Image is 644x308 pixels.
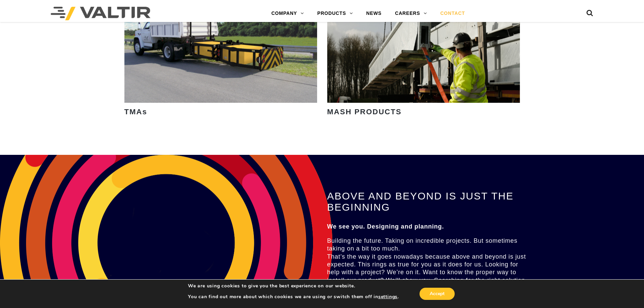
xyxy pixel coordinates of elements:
a: COMPANY [265,7,311,20]
strong: We see you. Designing and planning. [327,223,444,230]
h2: ABOVE AND BEYOND IS JUST THE BEGINNING [327,190,532,213]
span: Building the future. Taking on incredible projects. But sometimes taking on a bit too much. That’... [327,237,526,300]
p: You can find out more about which cookies we are using or switch them off in . [188,294,399,300]
button: settings [378,294,398,300]
a: CONTACT [433,7,472,20]
a: PRODUCTS [311,7,360,20]
button: Accept [420,288,455,300]
a: NEWS [359,7,388,20]
a: CAREERS [388,7,434,20]
strong: TMAs [124,108,147,116]
p: We are using cookies to give you the best experience on our website. [188,283,399,289]
img: Valtir [51,7,150,20]
strong: MASH PRODUCTS [327,108,402,116]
